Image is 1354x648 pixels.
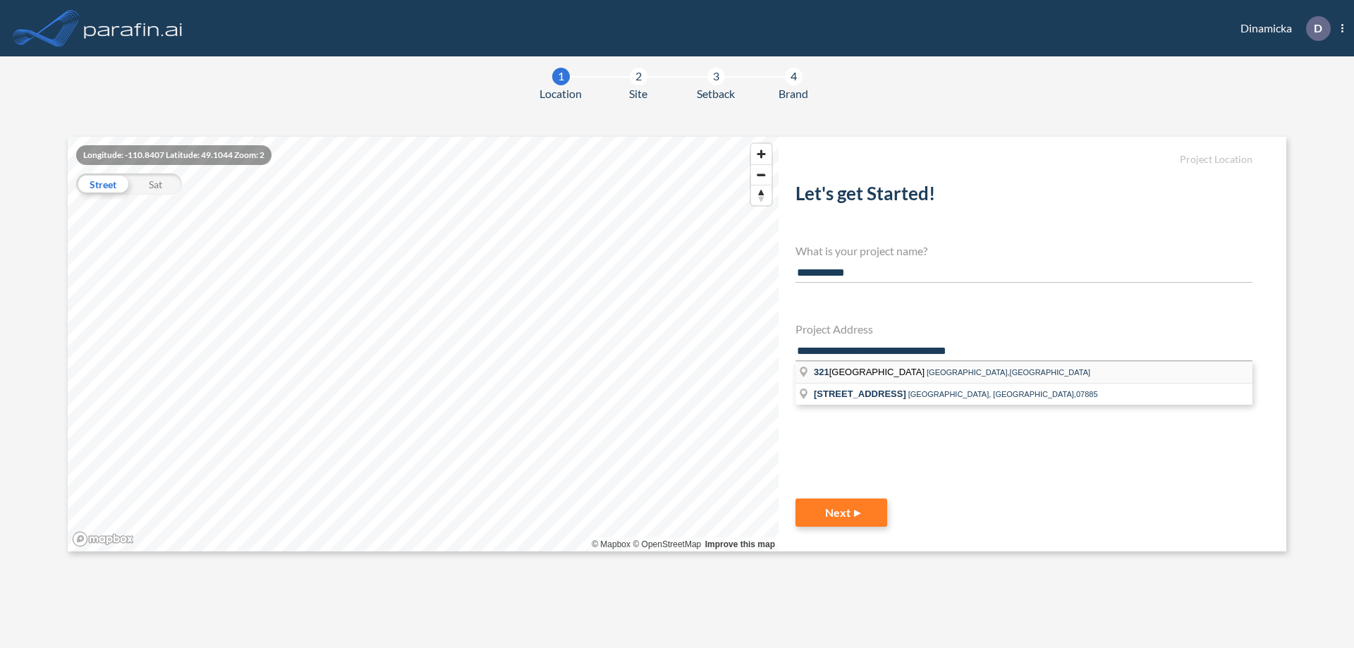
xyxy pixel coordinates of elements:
button: Zoom out [751,164,771,185]
div: 4 [785,68,803,85]
span: Site [629,85,647,102]
div: 1 [552,68,570,85]
div: 2 [630,68,647,85]
a: OpenStreetMap [633,539,701,549]
div: Dinamicka [1219,16,1343,41]
span: Zoom out [751,165,771,185]
a: Mapbox homepage [72,531,134,547]
span: [GEOGRAPHIC_DATA], [GEOGRAPHIC_DATA],07885 [908,390,1098,398]
canvas: Map [68,137,779,551]
h2: Let's get Started! [795,183,1252,210]
span: [STREET_ADDRESS] [814,389,906,399]
h5: Project Location [795,154,1252,166]
a: Mapbox [592,539,630,549]
span: 321 [814,367,829,377]
button: Zoom in [751,144,771,164]
button: Reset bearing to north [751,185,771,205]
span: [GEOGRAPHIC_DATA] [814,367,927,377]
h4: Project Address [795,322,1252,336]
button: Next [795,499,887,527]
p: D [1314,22,1322,35]
a: Improve this map [705,539,775,549]
h4: What is your project name? [795,244,1252,257]
div: 3 [707,68,725,85]
span: Location [539,85,582,102]
div: Sat [129,173,182,195]
span: Brand [779,85,808,102]
span: Setback [697,85,735,102]
span: [GEOGRAPHIC_DATA],[GEOGRAPHIC_DATA] [927,368,1090,377]
img: logo [81,14,185,42]
div: Street [76,173,129,195]
div: Longitude: -110.8407 Latitude: 49.1044 Zoom: 2 [76,145,272,165]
